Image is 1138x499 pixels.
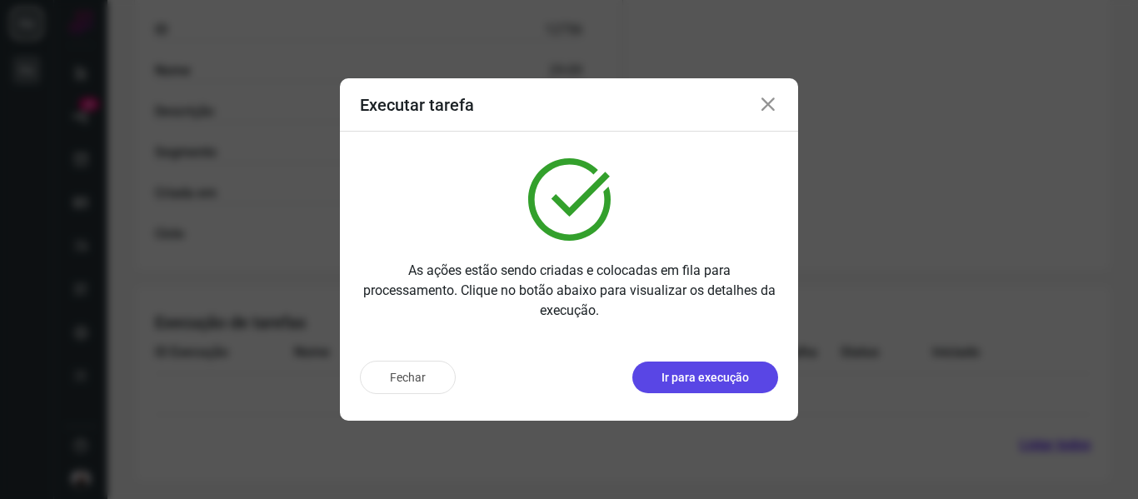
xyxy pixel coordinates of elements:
h3: Executar tarefa [360,95,474,115]
button: Fechar [360,361,456,394]
p: As ações estão sendo criadas e colocadas em fila para processamento. Clique no botão abaixo para ... [360,261,778,321]
img: verified.svg [528,158,611,241]
button: Ir para execução [632,362,778,393]
p: Ir para execução [661,369,749,387]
